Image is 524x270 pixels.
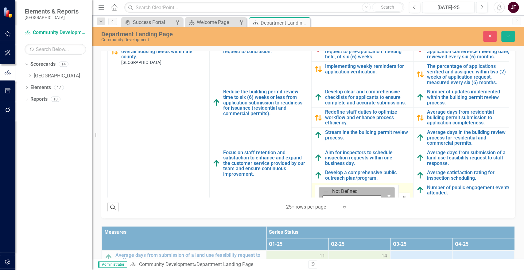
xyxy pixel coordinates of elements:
[187,18,237,26] a: Welcome Page
[139,261,194,267] a: Community Development
[34,72,92,80] a: [GEOGRAPHIC_DATA]
[25,8,79,15] span: Elements & Reports
[30,84,51,91] a: Elements
[30,61,56,68] a: Scorecards
[427,170,512,181] a: Average satisfaction rating for inspection scheduling.
[422,2,475,13] button: [DATE]-25
[325,38,410,60] a: Achieve an average processing time for land use permits, from application request to pre-applicat...
[427,130,512,146] a: Average days in the building review process for residential and commercial permits.
[315,154,322,162] img: Above Target
[417,186,424,194] img: Above Target
[417,172,424,179] img: Above Target
[25,15,79,20] small: [GEOGRAPHIC_DATA]
[133,18,173,26] div: Success Portal
[427,64,512,85] a: The percentage of applications verified and assigned within two (2) weeks of application request,...
[59,62,68,67] div: 14
[315,114,322,121] img: Caution
[325,170,410,181] a: Develop a comprehensive public outreach plan/program.
[424,4,472,11] div: [DATE]-25
[213,99,220,106] img: Above Target
[196,261,253,267] div: Department Landing Page
[325,109,410,126] a: Redefine staff duties to optimize workflow and enhance process efficiency.
[417,94,424,101] img: Above Target
[223,150,308,177] a: Focus on staff retention and satisfaction to enhance and expand the customer service provided by ...
[417,114,424,121] img: Caution
[315,172,322,179] img: Above Target
[25,44,86,55] input: Search Below...
[332,188,358,195] div: Not Defined
[325,150,410,166] a: Aim for inspectors to schedule inspection requests within one business day.
[427,89,512,105] a: Number of updates implemented within the building permit review process.
[325,89,410,105] a: Develop clear and comprehensive checklists for applicants to ensure complete and accurate submiss...
[315,131,322,139] img: Above Target
[3,7,14,18] img: ClearPoint Strategy
[381,5,394,10] span: Search
[30,96,48,103] a: Reports
[223,38,308,54] a: Reduce the average processing time for land use permits from application request to conclusion.
[427,38,512,60] a: Average number of days from land use application request to pre-application conference meeting da...
[427,150,512,166] a: Average days from submission of a land use feasibility request to staff response.
[508,2,519,13] button: JF
[197,18,237,26] div: Welcome Page
[123,18,173,26] a: Success Portal
[25,29,86,36] a: Community Development
[417,154,424,162] img: Above Target
[111,48,118,55] img: Caution
[51,96,60,102] div: 10
[325,64,410,74] a: Implementing weekly reminders for application verification.
[325,130,410,140] a: Streamline the building permit review process.
[427,109,512,126] a: Average days from residential building permit submission to application completeness.
[101,37,332,42] div: Community Development
[261,19,309,27] div: Department Landing Page
[213,160,220,167] img: Above Target
[98,261,127,268] span: Administrator
[54,85,64,90] div: 17
[417,134,424,141] img: Above Target
[101,31,332,37] div: Department Landing Page
[315,65,322,73] img: Caution
[130,261,303,268] div: »
[121,60,161,65] span: [GEOGRAPHIC_DATA]
[315,94,322,101] img: Above Target
[417,71,424,78] img: Caution
[124,2,404,13] input: Search ClearPoint...
[399,193,410,204] input: Name
[372,3,403,12] button: Search
[223,89,308,116] a: Reduce the building permit review time to six (6) weeks or less from application submission to re...
[427,185,512,196] a: Number of public engagement events attended.
[323,189,329,195] img: Not Defined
